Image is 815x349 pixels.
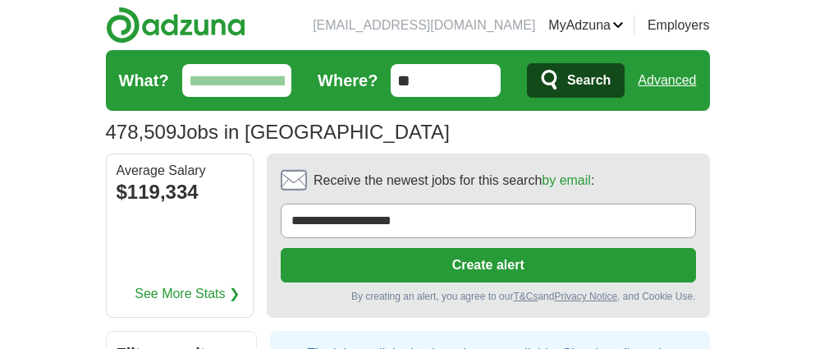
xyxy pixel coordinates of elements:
[106,117,177,147] span: 478,509
[117,164,243,177] div: Average Salary
[554,291,617,302] a: Privacy Notice
[117,177,243,207] div: $119,334
[638,64,696,97] a: Advanced
[314,171,594,191] span: Receive the newest jobs for this search :
[281,248,696,282] button: Create alert
[119,68,169,93] label: What?
[567,64,611,97] span: Search
[548,16,624,35] a: MyAdzuna
[106,7,245,44] img: Adzuna logo
[106,121,450,143] h1: Jobs in [GEOGRAPHIC_DATA]
[527,63,625,98] button: Search
[648,16,710,35] a: Employers
[542,173,591,187] a: by email
[313,16,535,35] li: [EMAIL_ADDRESS][DOMAIN_NAME]
[135,284,240,304] a: See More Stats ❯
[513,291,538,302] a: T&Cs
[281,289,696,304] div: By creating an alert, you agree to our and , and Cookie Use.
[318,68,378,93] label: Where?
